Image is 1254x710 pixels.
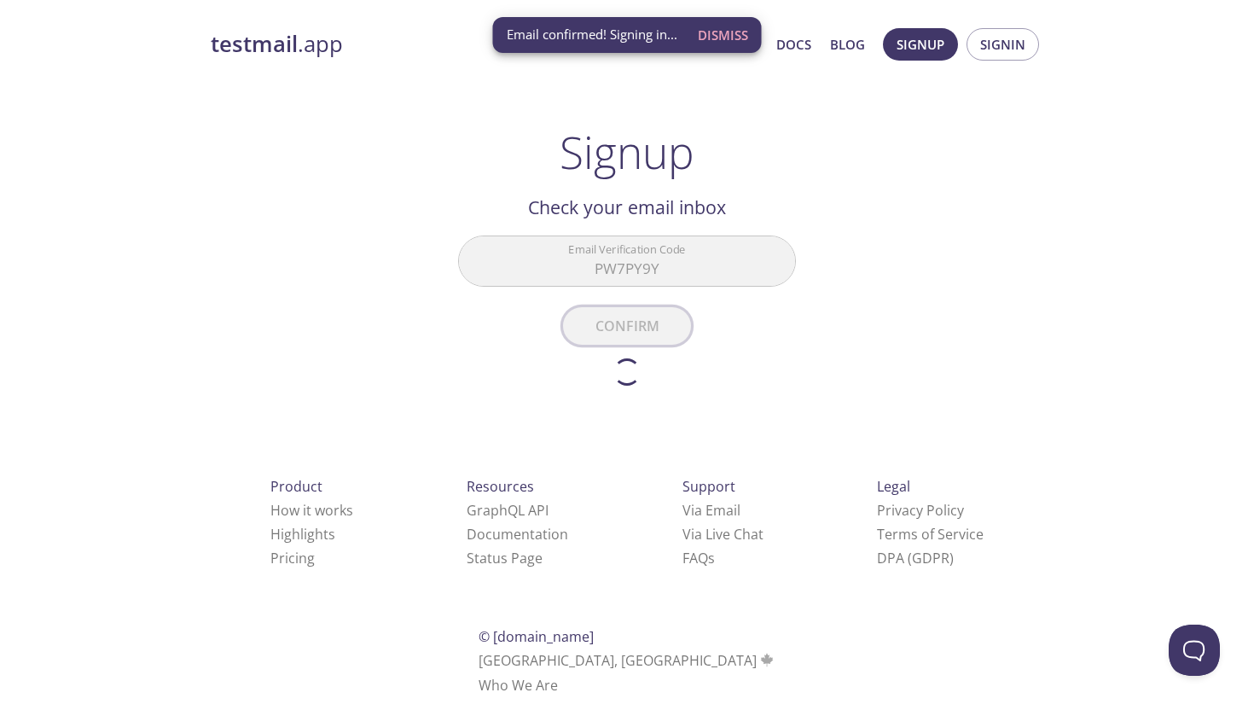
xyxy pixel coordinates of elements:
[682,549,715,567] a: FAQ
[830,33,865,55] a: Blog
[467,525,568,544] a: Documentation
[877,477,910,496] span: Legal
[458,193,796,222] h2: Check your email inbox
[691,19,755,51] button: Dismiss
[1169,625,1220,676] iframe: Help Scout Beacon - Open
[560,126,694,177] h1: Signup
[682,477,735,496] span: Support
[682,525,763,544] a: Via Live Chat
[877,525,984,544] a: Terms of Service
[507,26,677,44] span: Email confirmed! Signing in...
[467,501,549,520] a: GraphQL API
[479,627,594,646] span: © [DOMAIN_NAME]
[467,549,543,567] a: Status Page
[883,28,958,61] button: Signup
[967,28,1039,61] button: Signin
[877,549,954,567] a: DPA (GDPR)
[270,525,335,544] a: Highlights
[479,651,776,670] span: [GEOGRAPHIC_DATA], [GEOGRAPHIC_DATA]
[467,477,534,496] span: Resources
[877,501,964,520] a: Privacy Policy
[211,30,612,59] a: testmail.app
[708,549,715,567] span: s
[270,477,322,496] span: Product
[270,549,315,567] a: Pricing
[211,29,298,59] strong: testmail
[479,676,558,695] a: Who We Are
[897,33,944,55] span: Signup
[776,33,811,55] a: Docs
[698,24,748,46] span: Dismiss
[980,33,1025,55] span: Signin
[270,501,353,520] a: How it works
[682,501,740,520] a: Via Email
